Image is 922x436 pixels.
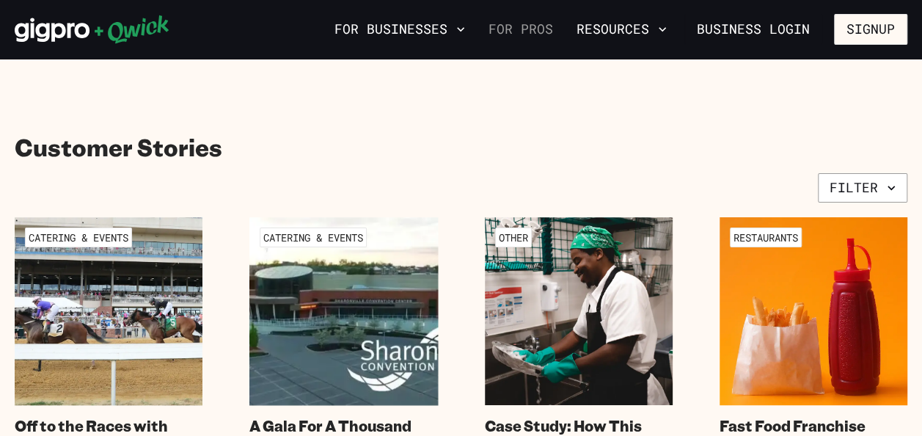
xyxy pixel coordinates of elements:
[15,217,202,405] img: View of Colonial Downs horse race track
[730,228,802,247] span: Restaurants
[834,14,907,45] button: Signup
[485,217,673,405] img: Case Study: How This School's Dishwashing Shift Fill Rate Jumped from 20% to 99%
[483,17,559,42] a: For Pros
[329,17,471,42] button: For Businesses
[495,228,532,247] span: Other
[249,217,437,405] img: Sky photo of the outside of the Sharonville Convention Center
[684,14,822,45] a: Business Login
[15,132,907,161] h2: Customer Stories
[260,228,367,247] span: Catering & Events
[25,228,132,247] span: Catering & Events
[818,173,907,203] button: Filter
[571,17,673,42] button: Resources
[720,217,907,405] img: fries and ketchup are popular at this fat food franchise that uses Gigpro to cover supplemental s...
